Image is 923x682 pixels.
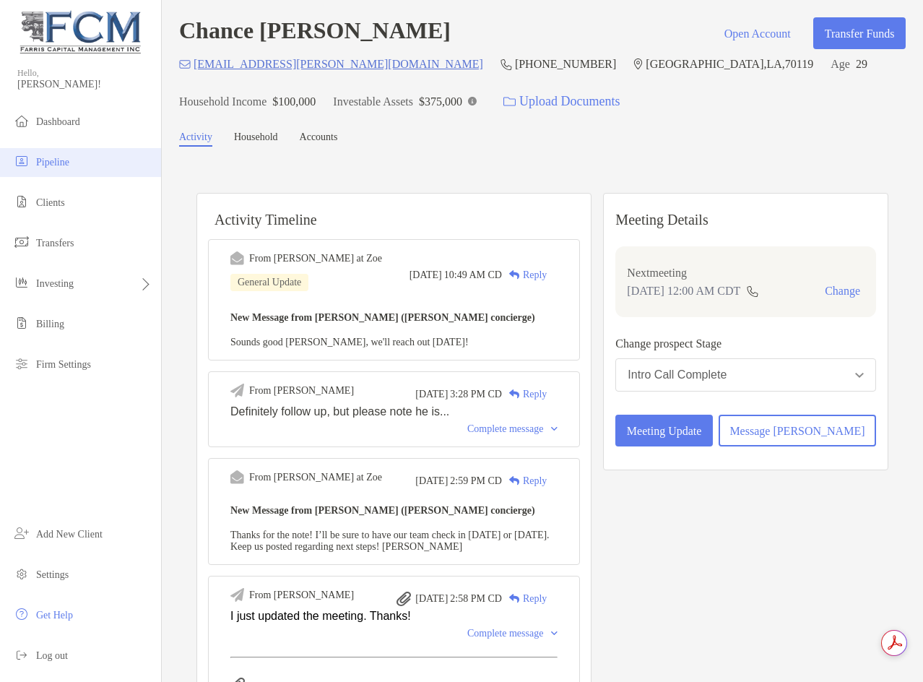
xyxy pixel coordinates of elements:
[502,387,547,402] div: Reply
[551,631,558,636] img: Chevron icon
[13,525,30,542] img: add_new_client icon
[415,593,448,605] span: [DATE]
[249,385,354,397] div: From [PERSON_NAME]
[36,529,103,540] span: Add New Client
[36,650,68,661] span: Log out
[230,384,244,397] img: Event icon
[467,423,558,435] div: Complete message
[450,475,502,487] span: 2:59 PM CD
[234,131,278,147] a: Household
[230,274,308,291] div: General Update
[502,267,547,282] div: Reply
[17,6,144,58] img: Zoe Logo
[502,591,547,606] div: Reply
[444,269,502,281] span: 10:49 AM CD
[746,285,759,297] img: communication type
[249,472,382,483] div: From [PERSON_NAME] at Zoe
[415,475,448,487] span: [DATE]
[503,97,516,107] img: button icon
[813,17,906,49] button: Transfer Funds
[467,628,558,639] div: Complete message
[36,116,80,127] span: Dashboard
[17,79,152,90] span: [PERSON_NAME]!
[230,610,558,623] div: I just updated the meeting. Thanks!
[494,86,629,117] a: Upload Documents
[713,17,802,49] button: Open Account
[615,334,876,353] p: Change prospect Stage
[36,157,69,168] span: Pipeline
[615,358,876,392] button: Intro Call Complete
[249,590,354,601] div: From [PERSON_NAME]
[36,197,65,208] span: Clients
[855,373,864,378] img: Open dropdown arrow
[197,194,591,228] h6: Activity Timeline
[502,473,547,488] div: Reply
[230,470,244,484] img: Event icon
[831,55,850,73] p: Age
[179,131,212,147] a: Activity
[194,55,483,73] p: [EMAIL_ADDRESS][PERSON_NAME][DOMAIN_NAME]
[272,92,316,111] p: $100,000
[179,60,191,69] img: Email Icon
[515,55,616,73] p: [PHONE_NUMBER]
[551,427,558,431] img: Chevron icon
[509,270,520,280] img: Reply icon
[820,284,864,298] button: Change
[419,92,462,111] p: $375,000
[300,131,338,147] a: Accounts
[450,389,502,400] span: 3:28 PM CD
[13,152,30,170] img: pipeline icon
[36,569,69,580] span: Settings
[230,312,535,323] b: New Message from [PERSON_NAME] ([PERSON_NAME] concierge)
[719,415,876,446] button: Message [PERSON_NAME]
[615,211,876,229] p: Meeting Details
[230,588,244,602] img: Event icon
[36,610,73,621] span: Get Help
[36,359,91,370] span: Firm Settings
[633,59,643,70] img: Location Icon
[500,59,512,70] img: Phone Icon
[230,405,558,418] div: Definitely follow up, but please note he is...
[415,389,448,400] span: [DATE]
[36,238,74,249] span: Transfers
[13,233,30,251] img: transfers icon
[230,337,469,348] span: Sounds good [PERSON_NAME], we'll reach out [DATE]!
[230,251,244,265] img: Event icon
[13,314,30,332] img: billing icon
[646,55,813,73] p: [GEOGRAPHIC_DATA] , LA , 70119
[509,476,520,485] img: Reply icon
[179,17,451,49] h4: Chance [PERSON_NAME]
[230,530,550,552] span: Thanks for the note! I’ll be sure to have our team check in [DATE] or [DATE]. Keep us posted rega...
[230,505,535,516] b: New Message from [PERSON_NAME] ([PERSON_NAME] concierge)
[615,415,713,446] button: Meeting Update
[450,593,502,605] span: 2:58 PM CD
[13,274,30,291] img: investing icon
[856,55,867,73] p: 29
[36,319,64,329] span: Billing
[509,594,520,603] img: Reply icon
[36,278,74,289] span: Investing
[179,92,266,111] p: Household Income
[409,269,442,281] span: [DATE]
[396,592,411,606] img: attachment
[13,112,30,129] img: dashboard icon
[13,355,30,372] img: firm-settings icon
[628,368,727,381] div: Intro Call Complete
[509,389,520,399] img: Reply icon
[249,253,382,264] div: From [PERSON_NAME] at Zoe
[333,92,413,111] p: Investable Assets
[13,646,30,663] img: logout icon
[627,264,864,282] p: Next meeting
[13,605,30,623] img: get-help icon
[468,97,477,105] img: Info Icon
[13,565,30,582] img: settings icon
[627,282,740,300] p: [DATE] 12:00 AM CDT
[13,193,30,210] img: clients icon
